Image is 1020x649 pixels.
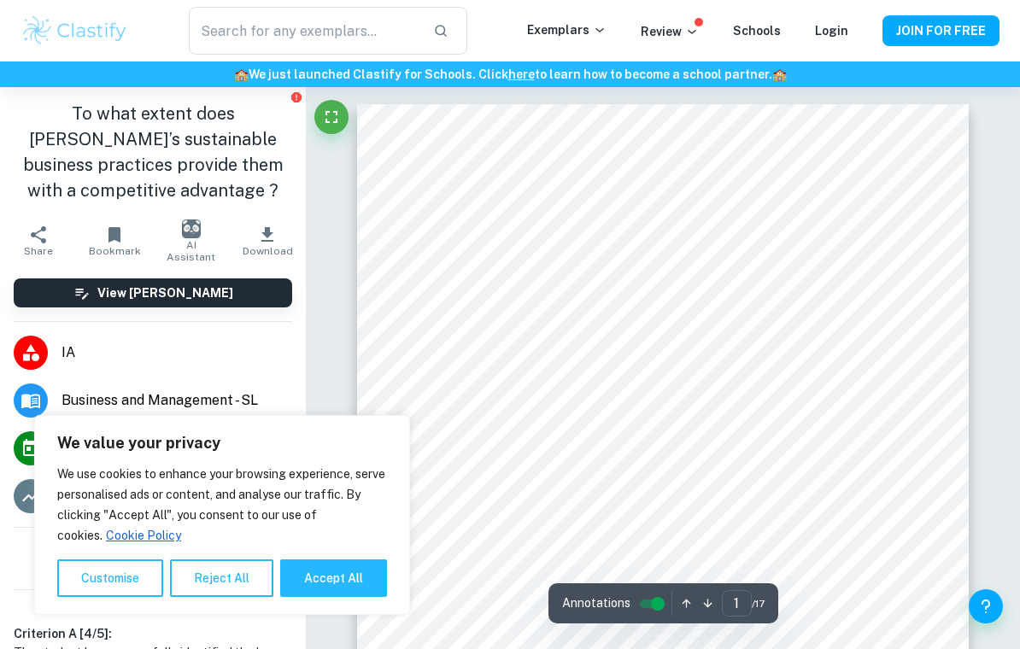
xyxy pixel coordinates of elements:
p: We value your privacy [57,433,387,453]
img: Clastify logo [21,14,129,48]
span: IA [62,342,292,363]
button: Bookmark [77,217,154,265]
button: Download [230,217,307,265]
img: AI Assistant [182,219,201,238]
button: Accept All [280,559,387,597]
p: We use cookies to enhance your browsing experience, serve personalised ads or content, and analys... [57,464,387,546]
button: JOIN FOR FREE [882,15,999,46]
a: Login [815,24,848,38]
span: Download [243,245,293,257]
a: Schools [733,24,781,38]
button: Help and Feedback [969,589,1003,623]
a: here [508,67,535,81]
h6: Criterion A [ 4 / 5 ]: [14,624,292,643]
button: Customise [57,559,163,597]
h6: Examiner's summary [7,597,299,617]
h6: We just launched Clastify for Schools. Click to learn how to become a school partner. [3,65,1017,84]
button: View [PERSON_NAME] [14,278,292,307]
h6: View [PERSON_NAME] [97,284,233,302]
p: Exemplars [527,20,607,39]
p: Review [641,22,699,41]
button: Report issue [290,91,302,103]
input: Search for any exemplars... [189,7,419,55]
span: 🏫 [772,67,787,81]
a: Cookie Policy [105,528,182,543]
span: AI Assistant [163,239,220,263]
span: / 17 [752,596,765,611]
span: Bookmark [89,245,141,257]
span: Annotations [562,594,630,612]
button: Reject All [170,559,273,597]
button: Fullscreen [314,100,349,134]
div: We value your privacy [34,415,410,615]
h1: To what extent does [PERSON_NAME]’s sustainable business practices provide them with a competitiv... [14,101,292,203]
span: 🏫 [234,67,249,81]
span: Business and Management - SL [62,390,292,411]
span: Share [24,245,53,257]
button: AI Assistant [153,217,230,265]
